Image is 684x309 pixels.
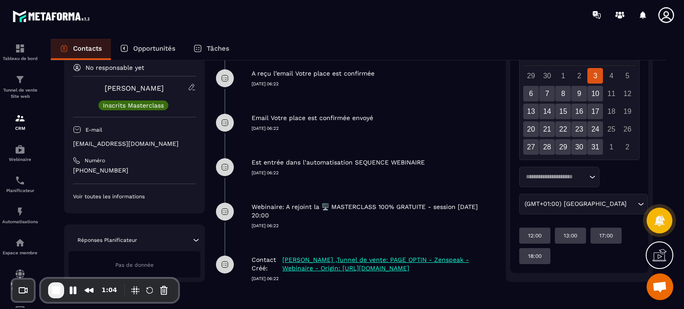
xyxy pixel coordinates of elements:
[603,121,619,137] div: 25
[571,139,587,155] div: 30
[523,68,636,155] div: Calendar days
[629,199,635,209] input: Search for option
[619,86,635,101] div: 12
[555,86,571,101] div: 8
[539,86,555,101] div: 7
[587,104,603,119] div: 17
[523,139,539,155] div: 27
[555,68,571,84] div: 1
[2,106,38,137] a: formationformationCRM
[571,104,587,119] div: 16
[603,68,619,84] div: 4
[603,86,619,101] div: 11
[539,121,555,137] div: 21
[539,139,555,155] div: 28
[523,173,587,181] input: Search for option
[15,237,25,248] img: automations
[184,39,238,60] a: Tâches
[2,68,38,106] a: formationformationTunnel de vente Site web
[528,253,541,260] p: 18:00
[15,43,25,54] img: formation
[2,126,38,131] p: CRM
[619,121,635,137] div: 26
[252,203,495,220] p: Webinaire: A rejoint la 🖥️ MASTERCLASS 100% GRATUITE - session [DATE] 20:00
[15,144,25,155] img: automations
[15,269,25,279] img: social-network
[252,81,497,87] p: [DATE] 06:22
[73,140,196,148] p: [EMAIL_ADDRESS][DOMAIN_NAME]
[619,68,635,84] div: 5
[571,121,587,137] div: 23
[523,86,539,101] div: 6
[51,39,111,60] a: Contacts
[15,206,25,217] img: automations
[73,166,196,175] p: [PHONE_NUMBER]
[2,219,38,224] p: Automatisations
[603,139,619,155] div: 1
[252,256,281,273] p: Contact Créé:
[2,200,38,231] a: automationsautomationsAutomatisations
[2,87,38,100] p: Tunnel de vente Site web
[523,50,636,155] div: Calendar wrapper
[523,104,539,119] div: 13
[282,256,494,273] p: [PERSON_NAME] ,Tunnel de vente: PAGE OPTIN - Zenspeak - Webinaire - Origin: [URL][DOMAIN_NAME]
[111,39,184,60] a: Opportunités
[519,167,599,187] div: Search for option
[619,139,635,155] div: 2
[133,44,175,52] p: Opportunités
[252,276,497,282] p: [DATE] 06:22
[2,250,38,255] p: Espace membre
[115,262,154,268] span: Pas de donnée
[519,194,648,214] div: Search for option
[571,86,587,101] div: 9
[85,157,105,164] p: Numéro
[2,36,38,68] a: formationformationTableau de bord
[73,44,102,52] p: Contacts
[252,125,497,132] p: [DATE] 06:22
[587,121,603,137] div: 24
[2,262,38,298] a: social-networksocial-networkRéseaux Sociaux
[539,104,555,119] div: 14
[555,121,571,137] div: 22
[15,113,25,124] img: formation
[539,68,555,84] div: 30
[603,104,619,119] div: 18
[15,175,25,186] img: scheduler
[207,44,229,52] p: Tâches
[2,157,38,162] p: Webinaire
[523,68,539,84] div: 29
[105,84,164,92] a: [PERSON_NAME]
[252,170,497,176] p: [DATE] 06:22
[2,56,38,61] p: Tableau de bord
[523,199,629,209] span: (GMT+01:00) [GEOGRAPHIC_DATA]
[12,8,93,24] img: logo
[252,114,373,122] p: Email Votre place est confirmée envoyé
[571,68,587,84] div: 2
[564,232,577,239] p: 13:00
[85,126,102,133] p: E-mail
[555,104,571,119] div: 15
[103,102,164,108] p: Inscrits Masterclass
[2,188,38,193] p: Planificateur
[2,281,38,291] p: Réseaux Sociaux
[73,193,196,200] p: Voir toutes les informations
[2,137,38,169] a: automationsautomationsWebinaire
[587,139,603,155] div: 31
[528,232,541,239] p: 12:00
[77,237,137,244] p: Réponses Planificateur
[587,86,603,101] div: 10
[2,169,38,200] a: schedulerschedulerPlanificateur
[252,69,375,78] p: A reçu l’email Votre place est confirmée
[619,104,635,119] div: 19
[15,74,25,85] img: formation
[523,121,539,137] div: 20
[647,273,673,300] div: Ouvrir le chat
[2,231,38,262] a: automationsautomationsEspace membre
[599,232,613,239] p: 17:00
[555,139,571,155] div: 29
[85,64,144,71] p: No responsable yet
[587,68,603,84] div: 3
[252,158,425,167] p: Est entrée dans l’automatisation SEQUENCE WEBINAIRE
[252,223,497,229] p: [DATE] 06:22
